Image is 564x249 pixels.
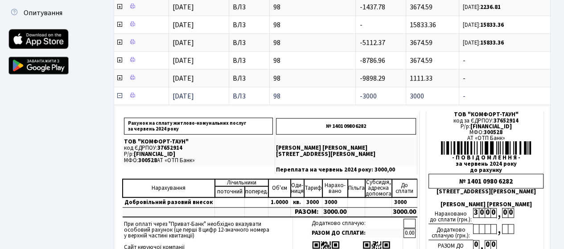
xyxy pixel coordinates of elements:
span: 300528 [484,128,502,136]
div: [STREET_ADDRESS][PERSON_NAME] [428,189,543,195]
div: 0 [485,208,490,218]
td: 3000 [392,197,417,208]
span: 98 [273,93,352,100]
div: Р/р: [428,124,543,130]
span: 37652914 [157,144,182,152]
td: РАЗОМ: [291,208,322,217]
td: Додатково сплачую: [310,219,403,228]
td: 3000.00 [392,208,417,217]
span: - [463,75,547,82]
span: - [359,20,362,30]
p: № 1401 0980 6282 [276,118,416,135]
span: [DATE] [173,20,194,30]
span: 98 [273,21,352,29]
div: , [496,208,502,218]
div: код за ЄДРПОУ: [428,118,543,124]
span: 300528 [138,156,157,164]
td: 0.00 [403,229,416,238]
td: 3000 [322,197,348,208]
td: 3000 [304,197,322,208]
div: Нараховано до сплати (грн.): [428,208,473,224]
span: Опитування [24,8,62,18]
p: [STREET_ADDRESS][PERSON_NAME] [276,151,416,157]
td: Об'єм [268,179,291,197]
p: ТОВ "КОМФОРТ-ТАУН" [124,139,273,145]
p: МФО: АТ «ОТП Банк» [124,158,273,163]
span: ВЛ3 [233,21,266,29]
span: [DATE] [173,91,194,101]
span: ВЛ3 [233,93,266,100]
span: [DATE] [173,2,194,12]
span: 37652914 [494,117,519,125]
td: кв. [291,197,304,208]
span: 15833.36 [410,20,436,30]
div: 0 [490,208,496,218]
div: [PERSON_NAME] [PERSON_NAME] [428,202,543,208]
p: Р/р: [124,151,273,157]
span: ВЛ3 [233,75,266,82]
td: 3000.00 [322,208,348,217]
span: [FINANCIAL_ID] [470,122,512,131]
span: 3674.59 [410,56,432,65]
span: 3674.59 [410,38,432,48]
span: 98 [273,57,352,64]
p: Рахунок на сплату житлово-комунальних послуг за червень 2024 року [124,118,273,135]
td: 1.0000 [268,197,291,208]
span: ВЛ3 [233,57,266,64]
span: [DATE] [173,38,194,48]
div: , [496,224,502,234]
div: за червень 2024 року [428,161,543,167]
td: РАЗОМ ДО СПЛАТИ: [310,229,403,238]
small: [DATE]: [463,3,501,11]
td: Пільга [348,179,365,197]
span: ВЛ3 [233,39,266,46]
span: -9898.29 [359,73,385,83]
div: 3 [473,208,479,218]
span: - [463,93,547,100]
span: 98 [273,75,352,82]
p: [PERSON_NAME] [PERSON_NAME] [276,145,416,151]
span: 98 [273,4,352,11]
div: 0 [502,208,508,218]
p: Переплата на червень 2024 року: 3000,00 [276,167,416,173]
div: ТОВ "КОМФОРТ-ТАУН" [428,112,543,118]
div: АТ «ОТП Банк» [428,135,543,141]
td: Тариф [304,179,322,197]
b: 15833.36 [480,39,504,47]
td: поперед. [245,186,268,197]
div: 0 [479,208,485,218]
span: 3000 [410,91,424,101]
span: -3000 [359,91,376,101]
span: - [463,57,547,64]
div: № 1401 0980 6282 [428,174,543,188]
span: -5112.37 [359,38,385,48]
small: [DATE]: [463,21,504,29]
span: ВЛ3 [233,4,266,11]
span: -1437.78 [359,2,385,12]
span: 1111.33 [410,73,432,83]
div: МФО: [428,130,543,135]
span: 3674.59 [410,2,432,12]
div: 0 [508,208,514,218]
td: Добровільний разовий внесок [123,197,215,208]
b: 15833.36 [480,21,504,29]
span: [FINANCIAL_ID] [134,150,175,158]
p: код ЄДРПОУ: [124,145,273,151]
td: Оди- ниця [291,179,304,197]
div: Додатково сплачую (грн.): [428,224,473,240]
td: поточний [215,186,245,197]
a: Опитування [4,4,94,22]
div: - П О В І Д О М Л Е Н Н Я - [428,155,543,161]
td: Нарахо- вано [322,179,348,197]
span: 98 [273,39,352,46]
span: -8786.96 [359,56,385,65]
b: 2236.81 [480,3,501,11]
td: Лічильники [215,179,268,186]
small: [DATE]: [463,39,504,47]
td: Нарахування [123,179,215,197]
span: [DATE] [173,73,194,83]
td: До cплати [392,179,417,197]
span: [DATE] [173,56,194,65]
td: Субсидія, адресна допомога [365,179,392,197]
div: до рахунку [428,167,543,173]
